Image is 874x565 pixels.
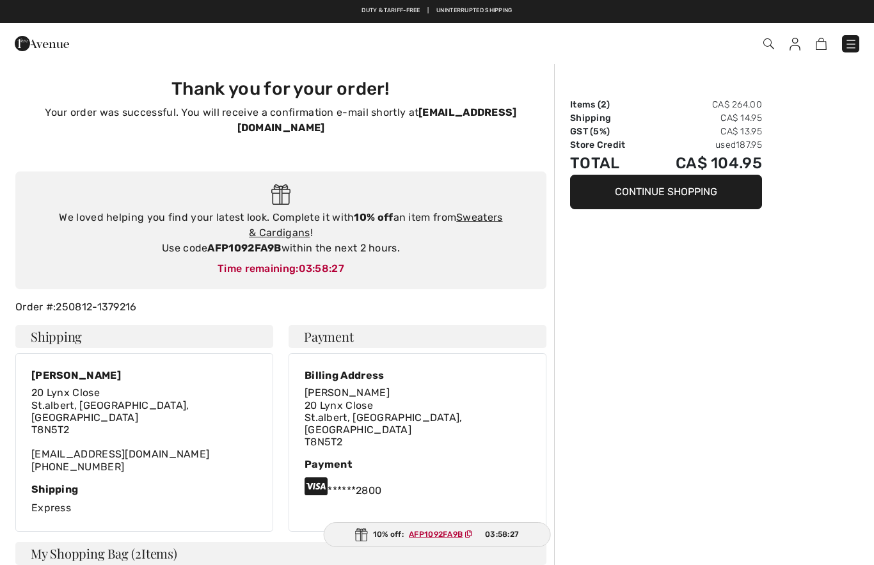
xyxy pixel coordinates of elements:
[845,38,857,51] img: Menu
[56,301,136,313] a: 250812-1379216
[570,98,645,111] td: Items ( )
[135,545,141,562] span: 2
[570,138,645,152] td: Store Credit
[570,125,645,138] td: GST (5%)
[271,184,291,205] img: Gift.svg
[763,38,774,49] img: Search
[305,399,463,449] span: 20 Lynx Close St.albert, [GEOGRAPHIC_DATA], [GEOGRAPHIC_DATA] T8N5T2
[289,325,546,348] h4: Payment
[305,458,530,470] div: Payment
[23,105,539,136] p: Your order was successful. You will receive a confirmation e-mail shortly at
[305,369,530,381] div: Billing Address
[570,175,762,209] button: Continue Shopping
[31,386,189,436] span: 20 Lynx Close St.albert, [GEOGRAPHIC_DATA], [GEOGRAPHIC_DATA] T8N5T2
[23,78,539,100] h3: Thank you for your order!
[354,211,393,223] strong: 10% off
[485,529,519,540] span: 03:58:27
[324,522,551,547] div: 10% off:
[409,530,463,539] ins: AFP1092FA9B
[645,111,762,125] td: CA$ 14.95
[15,36,69,49] a: 1ère Avenue
[31,483,257,516] div: Express
[31,386,257,472] div: [EMAIL_ADDRESS][DOMAIN_NAME]
[570,111,645,125] td: Shipping
[645,98,762,111] td: CA$ 264.00
[570,152,645,175] td: Total
[305,386,390,399] span: [PERSON_NAME]
[15,325,273,348] h4: Shipping
[31,483,257,495] div: Shipping
[645,152,762,175] td: CA$ 104.95
[15,31,69,56] img: 1ère Avenue
[28,210,534,256] div: We loved helping you find your latest look. Complete it with an item from ! Use code within the n...
[8,299,554,315] div: Order #:
[31,369,257,381] div: [PERSON_NAME]
[355,528,368,541] img: Gift.svg
[790,38,800,51] img: My Info
[645,138,762,152] td: used
[816,38,827,50] img: Shopping Bag
[31,461,124,473] a: [PHONE_NUMBER]
[28,261,534,276] div: Time remaining:
[15,542,546,565] h4: My Shopping Bag ( Items)
[601,99,607,110] span: 2
[299,262,344,275] span: 03:58:27
[645,125,762,138] td: CA$ 13.95
[207,242,281,254] strong: AFP1092FA9B
[237,106,517,134] strong: [EMAIL_ADDRESS][DOMAIN_NAME]
[736,139,762,150] span: 187.95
